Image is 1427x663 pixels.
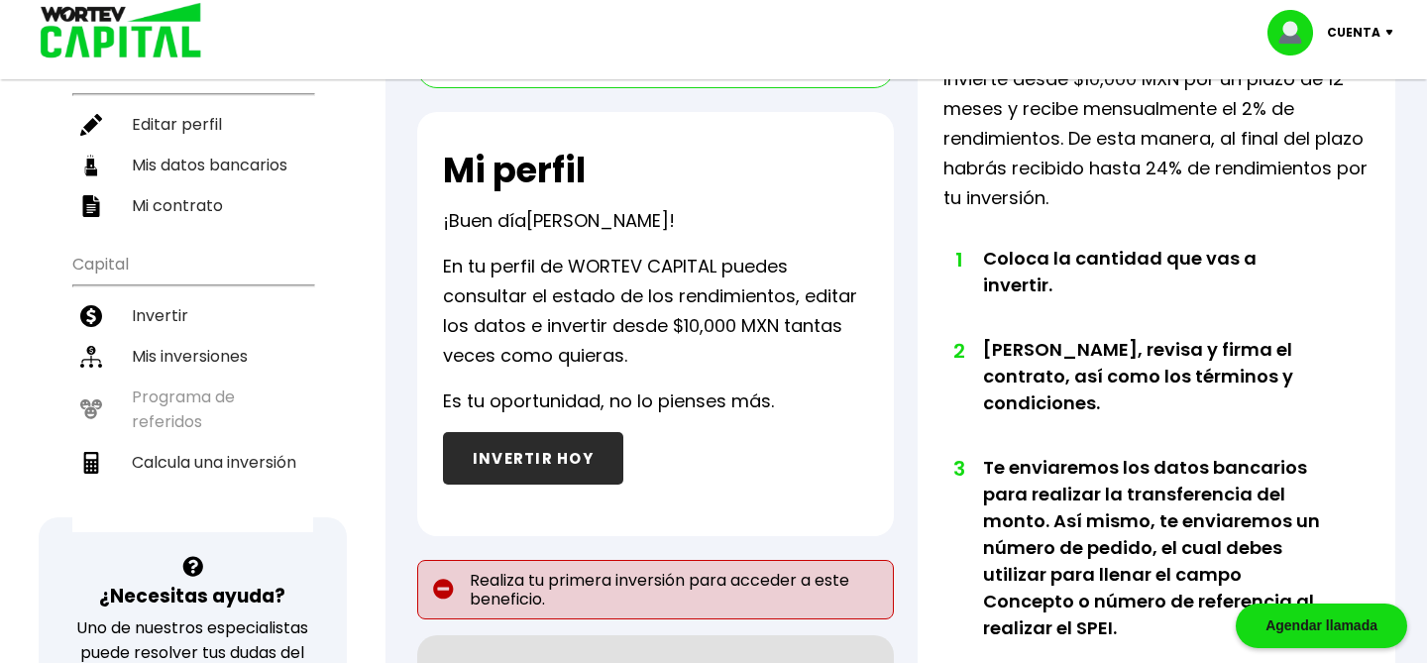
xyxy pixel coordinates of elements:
[72,145,313,185] a: Mis datos bancarios
[983,336,1327,454] li: [PERSON_NAME], revisa y firma el contrato, así como los términos y condiciones.
[953,245,963,275] span: 1
[443,432,623,485] button: INVERTIR HOY
[80,346,102,368] img: inversiones-icon.6695dc30.svg
[443,206,675,236] p: ¡Buen día !
[443,387,774,416] p: Es tu oportunidad, no lo pienses más.
[80,305,102,327] img: invertir-icon.b3b967d7.svg
[80,155,102,176] img: datos-icon.10cf9172.svg
[1380,30,1407,36] img: icon-down
[80,452,102,474] img: calculadora-icon.17d418c4.svg
[417,560,895,619] p: Realiza tu primera inversión para acceder a este beneficio.
[72,104,313,145] a: Editar perfil
[72,242,313,532] ul: Capital
[80,195,102,217] img: contrato-icon.f2db500c.svg
[526,208,669,233] span: [PERSON_NAME]
[72,295,313,336] a: Invertir
[80,114,102,136] img: editar-icon.952d3147.svg
[433,579,454,600] img: error-circle.027baa21.svg
[99,582,285,610] h3: ¿Necesitas ayuda?
[953,454,963,484] span: 3
[1327,18,1380,48] p: Cuenta
[943,64,1370,213] p: Invierte desde $10,000 MXN por un plazo de 12 meses y recibe mensualmente el 2% de rendimientos. ...
[72,442,313,483] a: Calcula una inversión
[953,336,963,366] span: 2
[72,185,313,226] a: Mi contrato
[443,252,869,371] p: En tu perfil de WORTEV CAPITAL puedes consultar el estado de los rendimientos, editar los datos e...
[72,336,313,377] a: Mis inversiones
[1236,604,1407,648] div: Agendar llamada
[72,51,313,226] ul: Perfil
[983,245,1327,336] li: Coloca la cantidad que vas a invertir.
[443,151,586,190] h2: Mi perfil
[1267,10,1327,55] img: profile-image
